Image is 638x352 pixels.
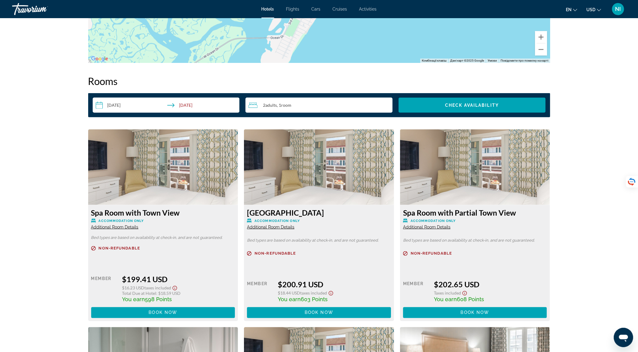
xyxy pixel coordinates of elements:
[144,285,171,291] span: Taxes included
[277,103,291,108] span: , 1
[301,296,328,303] span: 603 Points
[422,59,447,63] button: Комбінації клавіш
[247,225,294,230] span: Additional Room Details
[91,275,117,303] div: Member
[12,1,72,17] a: Travorium
[411,252,452,256] span: Non-refundable
[255,252,296,256] span: Non-refundable
[90,55,110,63] img: Google
[93,98,546,113] div: Search widget
[615,6,621,12] span: NI
[566,5,577,14] button: Change language
[247,280,273,303] div: Member
[281,103,291,108] span: Room
[434,280,547,289] div: $202.65 USD
[399,98,546,113] button: Check Availability
[99,219,144,223] span: Accommodation Only
[90,55,110,63] a: Відкрити цю область на Картах Google (відкриється нове вікно)
[566,7,572,12] span: en
[171,284,178,291] button: Show Taxes and Fees disclaimer
[461,289,468,296] button: Show Taxes and Fees disclaimer
[122,296,145,303] span: You earn
[245,98,393,113] button: Travelers: 2 adults, 0 children
[488,59,497,62] a: Умови (відкривається в новій вкладці)
[93,98,240,113] button: Check-in date: Sep 17, 2025 Check-out date: Sep 18, 2025
[359,7,377,11] a: Activities
[333,7,347,11] a: Cruises
[149,310,177,315] span: Book now
[300,291,327,296] span: Taxes included
[88,129,238,205] img: 8f90c8f2-9c64-402e-9915-af9c3fcd22a6.jpeg
[461,310,489,315] span: Book now
[122,291,156,296] span: Total Due at Hotel
[91,307,235,318] button: Book now
[278,296,301,303] span: You earn
[91,225,139,230] span: Additional Room Details
[535,44,547,56] button: Зменшити
[535,31,547,43] button: Збільшити
[457,296,484,303] span: 608 Points
[99,246,140,250] span: Non-refundable
[278,280,391,289] div: $200.91 USD
[91,208,235,217] h3: Spa Room with Town View
[278,291,300,296] span: $18.44 USD
[403,280,429,303] div: Member
[145,296,172,303] span: 598 Points
[614,328,633,347] iframe: Кнопка для запуску вікна повідомлень
[91,236,235,240] p: Bed types are based on availability at check-in, and are not guaranteed.
[305,310,333,315] span: Book now
[255,219,300,223] span: Accommodation Only
[445,103,499,108] span: Check Availability
[586,7,595,12] span: USD
[286,7,300,11] a: Flights
[247,307,391,318] button: Book now
[247,239,391,243] p: Bed types are based on availability at check-in, and are not guaranteed.
[403,225,450,230] span: Additional Room Details
[434,296,457,303] span: You earn
[261,7,274,11] a: Hotels
[403,239,547,243] p: Bed types are based on availability at check-in, and are not guaranteed.
[263,103,277,108] span: 2
[610,3,626,15] button: User Menu
[400,129,550,205] img: 8f90c8f2-9c64-402e-9915-af9c3fcd22a6.jpeg
[411,219,456,223] span: Accommodation Only
[327,289,335,296] button: Show Taxes and Fees disclaimer
[586,5,601,14] button: Change currency
[312,7,321,11] a: Cars
[122,285,144,291] span: $16.23 USD
[403,208,547,217] h3: Spa Room with Partial Town View
[88,75,550,87] h2: Rooms
[403,307,547,318] button: Book now
[434,291,461,296] span: Taxes included
[244,129,394,205] img: 8f90c8f2-9c64-402e-9915-af9c3fcd22a6.jpeg
[122,291,235,296] div: : $18.59 USD
[247,208,391,217] h3: [GEOGRAPHIC_DATA]
[122,275,235,284] div: $199.41 USD
[265,103,277,108] span: Adults
[450,59,484,62] span: Дані карт ©2025 Google
[501,59,548,62] a: Повідомити про помилку на карті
